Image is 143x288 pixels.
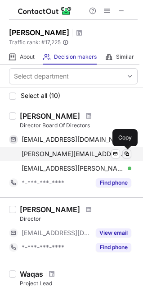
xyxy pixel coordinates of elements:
[9,27,69,38] h1: [PERSON_NAME]
[96,228,131,237] button: Reveal Button
[20,269,43,279] div: Waqas
[14,72,69,81] div: Select department
[18,5,72,16] img: ContactOut v5.3.10
[20,53,35,60] span: About
[9,39,61,46] span: Traffic rank: # 17,225
[20,279,138,288] div: Project Lead
[20,215,138,223] div: Director
[20,121,138,130] div: Director Board Of Directors
[96,243,131,252] button: Reveal Button
[20,111,80,121] div: [PERSON_NAME]
[21,92,60,99] span: Select all (10)
[54,53,97,60] span: Decision makers
[96,178,131,187] button: Reveal Button
[20,205,80,214] div: [PERSON_NAME]
[22,229,90,237] span: [EMAIL_ADDRESS][DOMAIN_NAME]
[22,164,125,172] span: [EMAIL_ADDRESS][PERSON_NAME][DOMAIN_NAME]
[22,150,125,158] span: [PERSON_NAME][EMAIL_ADDRESS][PERSON_NAME][PERSON_NAME][DOMAIN_NAME]
[22,135,125,144] span: [EMAIL_ADDRESS][DOMAIN_NAME]
[116,53,134,60] span: Similar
